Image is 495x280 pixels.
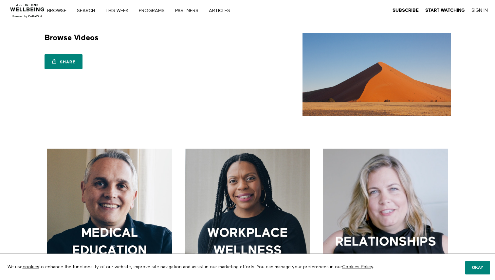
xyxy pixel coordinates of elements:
[103,8,135,13] a: THIS WEEK
[45,54,82,69] a: Share
[173,8,205,13] a: PARTNERS
[45,33,99,43] h1: Browse Videos
[3,259,389,275] p: We use to enhance the functionality of our website, improve site navigation and assist in our mar...
[342,265,373,269] a: Cookies Policy
[23,265,39,269] a: cookies
[137,8,172,13] a: PROGRAMS
[425,8,465,13] a: Start Watching
[302,33,451,116] img: Browse Videos
[465,261,490,274] button: Okay
[52,7,244,14] nav: Primary
[207,8,237,13] a: ARTICLES
[393,8,419,13] a: Subscribe
[45,8,73,13] a: Browse
[75,8,102,13] a: Search
[471,8,488,13] a: Sign In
